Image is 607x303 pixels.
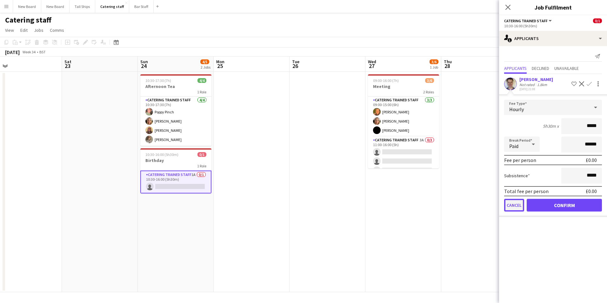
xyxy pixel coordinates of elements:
span: Wed [368,59,376,64]
span: 2 Roles [423,90,434,94]
app-card-role: Catering trained staff3A0/311:00-16:00 (5h) [368,137,439,177]
div: Applicants [499,31,607,46]
span: 24 [139,62,148,70]
span: 1 Role [197,164,206,168]
span: Sat [64,59,71,64]
app-job-card: 10:30-16:00 (5h30m)0/1Birthday1 RoleCatering trained staff1A0/110:30-16:00 (5h30m) [140,148,211,193]
span: Applicants [504,66,527,71]
span: Catering trained staff [504,18,548,23]
span: 10:30-17:30 (7h) [145,78,171,83]
span: Mon [216,59,224,64]
h3: Job Fulfilment [499,3,607,11]
span: Edit [20,27,28,33]
button: Cancel [504,199,524,212]
span: 0/1 [197,152,206,157]
span: Declined [532,66,549,71]
span: 0/1 [593,18,602,23]
div: 2 Jobs [201,65,210,70]
span: Paid [509,143,518,149]
button: New Board [13,0,41,13]
span: Thu [444,59,452,64]
label: Subsistence [504,173,530,178]
span: Comms [50,27,64,33]
app-job-card: 09:00-16:00 (7h)3/6Meeting2 RolesCatering trained staff3/309:00-15:00 (6h)[PERSON_NAME][PERSON_NA... [368,74,439,168]
div: 5h30m x [543,123,559,129]
span: Hourly [509,106,524,112]
span: View [5,27,14,33]
h3: Birthday [140,158,211,163]
div: £0.00 [586,157,597,163]
div: [PERSON_NAME] [519,77,553,82]
h1: Catering staff [5,15,51,25]
a: Edit [18,26,30,34]
span: 4/5 [200,59,209,64]
div: [DATE] 21:08 [519,87,553,91]
span: 3/6 [430,59,438,64]
a: View [3,26,17,34]
span: 09:00-16:00 (7h) [373,78,399,83]
app-card-role: Catering trained staff3/309:00-15:00 (6h)[PERSON_NAME][PERSON_NAME][PERSON_NAME] [368,97,439,137]
button: Catering staff [95,0,129,13]
span: Week 34 [21,50,37,54]
span: Tue [292,59,299,64]
button: Tall Ships [70,0,95,13]
div: 10:30-16:00 (5h30m) [504,24,602,28]
span: 28 [443,62,452,70]
div: Fee per person [504,157,536,163]
div: £0.00 [586,188,597,194]
button: Bar Staff [129,0,154,13]
app-job-card: 10:30-17:30 (7h)4/4Afternoon Tea1 RoleCatering trained staff4/410:30-17:30 (7h)Poppy Pinch[PERSON... [140,74,211,146]
span: Unavailable [554,66,579,71]
div: 1.8km [536,82,548,87]
button: Confirm [527,199,602,212]
app-card-role: Catering trained staff4/410:30-17:30 (7h)Poppy Pinch[PERSON_NAME][PERSON_NAME][PERSON_NAME] [140,97,211,146]
span: 4/4 [197,78,206,83]
span: 1 Role [197,90,206,94]
span: 23 [63,62,71,70]
app-card-role: Catering trained staff1A0/110:30-16:00 (5h30m) [140,171,211,193]
span: 25 [215,62,224,70]
span: 26 [291,62,299,70]
span: 3/6 [425,78,434,83]
div: Not rated [519,82,536,87]
h3: Meeting [368,84,439,89]
a: Jobs [31,26,46,34]
span: 10:30-16:00 (5h30m) [145,152,178,157]
div: BST [39,50,46,54]
div: 1 Job [430,65,438,70]
span: Sun [140,59,148,64]
div: [DATE] [5,49,20,55]
div: Total fee per person [504,188,549,194]
button: Catering trained staff [504,18,553,23]
button: New Board [41,0,70,13]
span: Jobs [34,27,43,33]
span: 27 [367,62,376,70]
a: Comms [47,26,67,34]
h3: Afternoon Tea [140,84,211,89]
